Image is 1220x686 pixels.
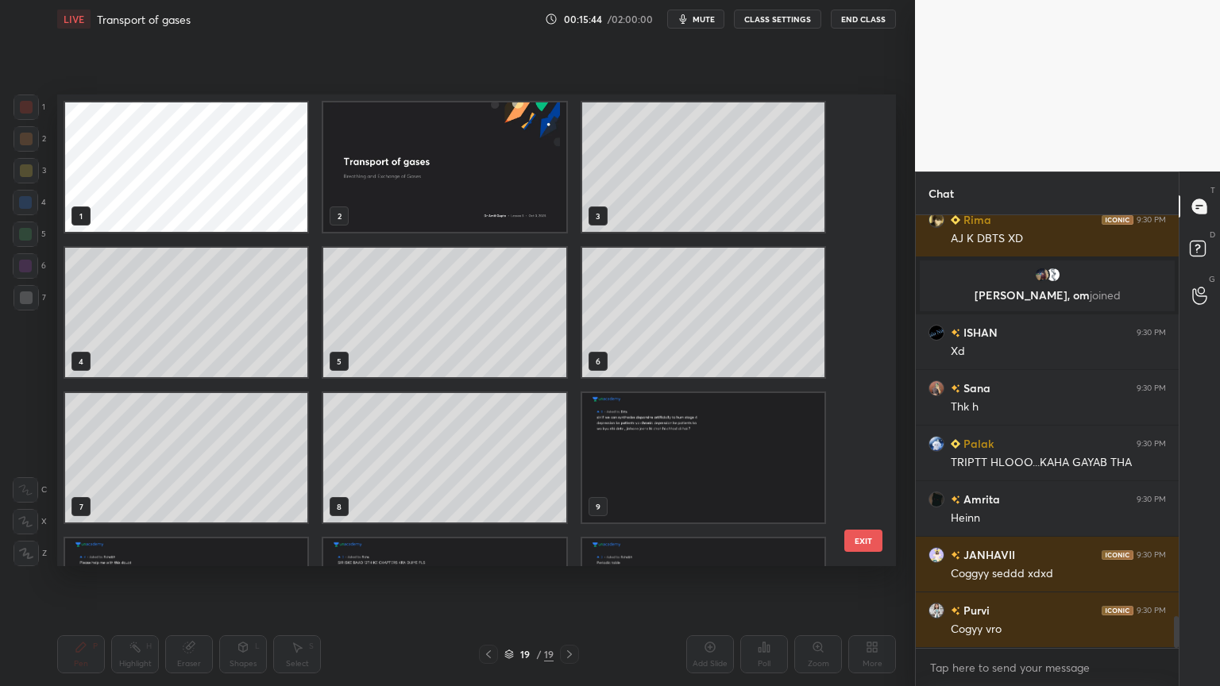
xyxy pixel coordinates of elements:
div: Xd [951,344,1166,360]
p: Chat [916,172,967,214]
h6: ISHAN [960,324,998,341]
h4: Transport of gases [97,12,191,27]
img: 17bee194051549a0a546982e1ea11c88.jpg [1034,267,1050,283]
h6: Rima [960,211,991,228]
div: 1 [14,94,45,120]
img: no-rating-badge.077c3623.svg [951,551,960,560]
img: iconic-dark.1390631f.png [1102,550,1133,560]
img: 8a3b3c901f334d49b101c7211aaf9309.jpg [929,380,944,396]
button: mute [667,10,724,29]
h6: JANHAVII [960,546,1015,563]
button: End Class [831,10,896,29]
div: LIVE [57,10,91,29]
img: Rishabh-1759507153.7243583.jpg [582,538,824,668]
img: Rishabh-1759507137.4196968.jpg [65,538,307,668]
div: 5 [13,222,46,247]
div: 3 [14,158,46,183]
img: 2cb808eab4f547b4b23004237b8fd6b2.jpg [929,491,944,507]
p: [PERSON_NAME], om [929,289,1165,302]
div: 9:30 PM [1137,328,1166,337]
img: Rishu-1759507146.8354661.jpg [323,538,566,668]
h6: Sana [960,380,990,396]
div: 9:30 PM [1137,215,1166,225]
div: Thk h [951,399,1166,415]
div: C [13,477,47,503]
img: 9309e604c4a545f2a086be1e531b440b.jpg [929,325,944,341]
div: 9:30 PM [1137,495,1166,504]
div: Z [14,541,47,566]
img: iconic-dark.1390631f.png [1102,606,1133,615]
div: 2 [14,126,46,152]
img: 390377004a5f47ecaafd1b313cf7a997.jpg [929,436,944,452]
img: eb19b7d152e64069812653b42f6f7096.png [929,603,944,619]
div: grid [916,215,1179,648]
div: 9:30 PM [1137,439,1166,449]
div: 4 [13,190,46,215]
img: b2078c773815455f8751b68963dafff3.jpg [929,547,944,563]
div: Heinn [951,511,1166,526]
span: mute [693,13,715,25]
p: T [1210,184,1215,196]
div: TRIPTT HLOOO...KAHA GAYAB THA [951,455,1166,471]
p: D [1210,229,1215,241]
img: Learner_Badge_beginner_1_8b307cf2a0.svg [951,439,960,449]
img: no-rating-badge.077c3623.svg [951,607,960,615]
img: no-rating-badge.077c3623.svg [951,495,960,504]
div: 6 [13,253,46,279]
div: Cogyy vro [951,622,1166,638]
div: AJ K DBTS XD [951,231,1166,247]
div: 19 [544,647,554,661]
button: EXIT [844,530,882,552]
p: G [1209,273,1215,285]
div: 9:30 PM [1137,383,1166,393]
img: no-rating-badge.077c3623.svg [951,329,960,337]
h6: Purvi [960,602,990,619]
div: 7 [14,285,46,310]
img: Learner_Badge_beginner_1_8b307cf2a0.svg [951,215,960,225]
img: no-rating-badge.077c3623.svg [951,384,960,393]
div: 9:30 PM [1137,550,1166,560]
h6: Palak [960,435,994,452]
div: / [536,649,541,659]
img: Bittu-1759507127.2255864.jpg [582,393,824,522]
img: 0b0d8354703a417ba5a757e98380705e.jpg [1045,267,1061,283]
div: grid [57,94,868,566]
div: Coggyy seddd xdxd [951,566,1166,582]
div: 9:30 PM [1137,606,1166,615]
button: CLASS SETTINGS [734,10,821,29]
div: 19 [517,649,533,659]
img: iconic-dark.1390631f.png [1102,215,1133,225]
div: X [13,509,47,534]
span: joined [1090,287,1121,303]
h6: Amrita [960,491,1000,507]
img: c46c2768-a070-11f0-83f1-5a08683c675e.jpg [323,102,566,232]
img: 153047fc36e345bd96523012ced08ce9.jpg [929,212,944,228]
